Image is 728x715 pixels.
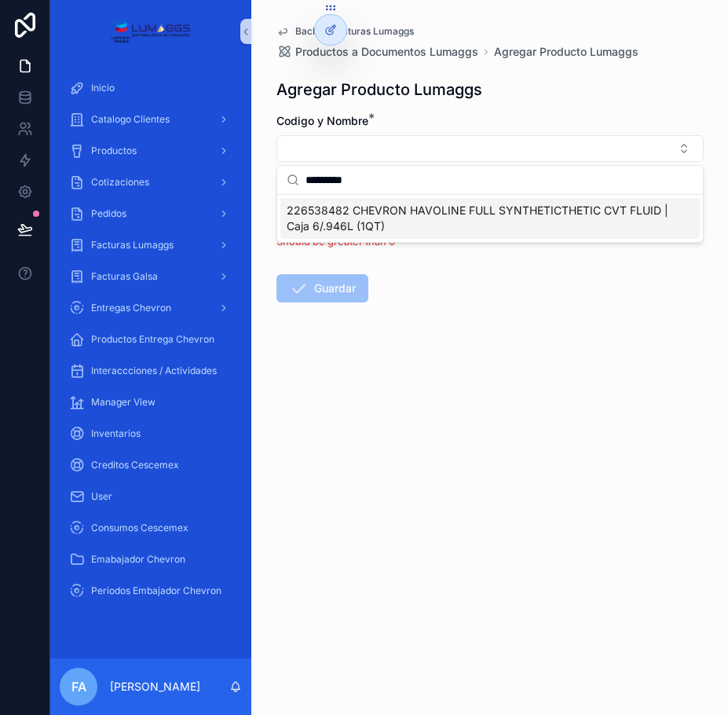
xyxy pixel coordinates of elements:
[91,490,112,503] span: User
[276,25,414,38] a: Back to Facturas Lumaggs
[60,388,242,416] a: Manager View
[295,44,478,60] span: Productos a Documentos Lumaggs
[91,270,158,283] span: Facturas Galsa
[91,396,155,409] span: Manager View
[60,514,242,542] a: Consumos Cescemex
[91,82,115,94] span: Inicio
[277,195,703,242] div: Suggestions
[91,176,149,189] span: Cotizaciones
[60,451,242,479] a: Creditos Cescemex
[60,482,242,511] a: User
[91,365,217,377] span: Interaccciones / Actividades
[60,420,242,448] a: Inventarios
[60,74,242,102] a: Inicio
[91,553,185,566] span: Emabajador Chevron
[91,427,141,440] span: Inventarios
[60,262,242,291] a: Facturas Galsa
[276,135,704,162] button: Select Button
[91,302,171,314] span: Entregas Chevron
[60,137,242,165] a: Productos
[60,200,242,228] a: Pedidos
[91,459,179,471] span: Creditos Cescemex
[60,231,242,259] a: Facturas Lumaggs
[50,63,251,625] div: scrollable content
[60,325,242,354] a: Productos Entrega Chevron
[91,333,214,346] span: Productos Entrega Chevron
[276,114,368,127] span: Codigo y Nombre
[60,545,242,574] a: Emabajador Chevron
[60,105,242,134] a: Catalogo Clientes
[295,25,414,38] span: Back to Facturas Lumaggs
[91,207,126,220] span: Pedidos
[91,585,221,597] span: Periodos Embajador Chevron
[276,44,478,60] a: Productos a Documentos Lumaggs
[60,357,242,385] a: Interaccciones / Actividades
[494,44,638,60] a: Agregar Producto Lumaggs
[91,145,137,157] span: Productos
[287,203,675,234] span: 226538482 CHEVRON HAVOLINE FULL SYNTHETICTHETIC CVT FLUID | Caja 6/.946L (1QT)
[91,239,174,251] span: Facturas Lumaggs
[71,677,86,696] span: FA
[60,577,242,605] a: Periodos Embajador Chevron
[91,522,188,534] span: Consumos Cescemex
[276,79,482,101] h1: Agregar Producto Lumaggs
[111,19,190,44] img: App logo
[60,168,242,196] a: Cotizaciones
[110,679,200,695] p: [PERSON_NAME]
[60,294,242,322] a: Entregas Chevron
[91,113,170,126] span: Catalogo Clientes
